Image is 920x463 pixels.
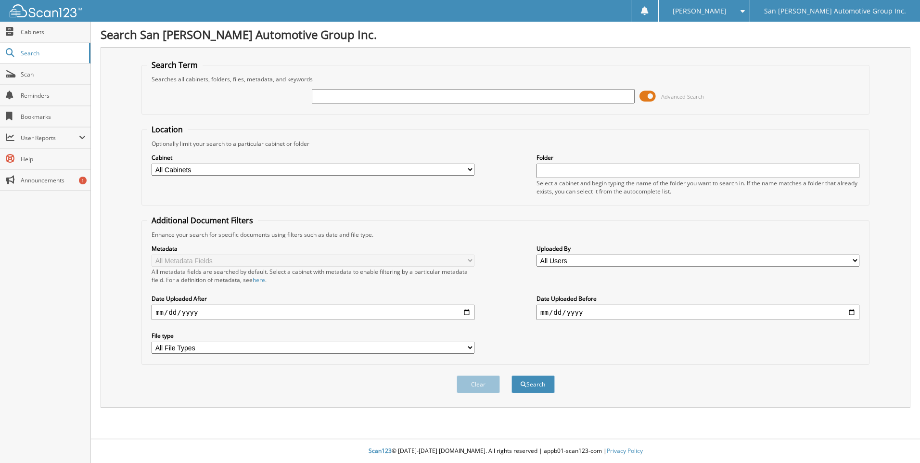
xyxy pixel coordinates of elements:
[147,215,258,226] legend: Additional Document Filters
[147,60,203,70] legend: Search Term
[79,177,87,184] div: 1
[152,154,474,162] label: Cabinet
[91,439,920,463] div: © [DATE]-[DATE] [DOMAIN_NAME]. All rights reserved | appb01-scan123-com |
[152,268,474,284] div: All metadata fields are searched by default. Select a cabinet with metadata to enable filtering b...
[537,179,859,195] div: Select a cabinet and begin typing the name of the folder you want to search in. If the name match...
[253,276,265,284] a: here
[147,231,864,239] div: Enhance your search for specific documents using filters such as date and file type.
[21,49,84,57] span: Search
[152,295,474,303] label: Date Uploaded After
[537,244,859,253] label: Uploaded By
[147,140,864,148] div: Optionally limit your search to a particular cabinet or folder
[673,8,727,14] span: [PERSON_NAME]
[10,4,82,17] img: scan123-logo-white.svg
[607,447,643,455] a: Privacy Policy
[152,332,474,340] label: File type
[152,305,474,320] input: start
[21,28,86,36] span: Cabinets
[21,70,86,78] span: Scan
[21,91,86,100] span: Reminders
[21,155,86,163] span: Help
[661,93,704,100] span: Advanced Search
[101,26,910,42] h1: Search San [PERSON_NAME] Automotive Group Inc.
[537,295,859,303] label: Date Uploaded Before
[369,447,392,455] span: Scan123
[21,176,86,184] span: Announcements
[511,375,555,393] button: Search
[152,244,474,253] label: Metadata
[537,305,859,320] input: end
[147,75,864,83] div: Searches all cabinets, folders, files, metadata, and keywords
[147,124,188,135] legend: Location
[764,8,906,14] span: San [PERSON_NAME] Automotive Group Inc.
[21,113,86,121] span: Bookmarks
[537,154,859,162] label: Folder
[21,134,79,142] span: User Reports
[457,375,500,393] button: Clear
